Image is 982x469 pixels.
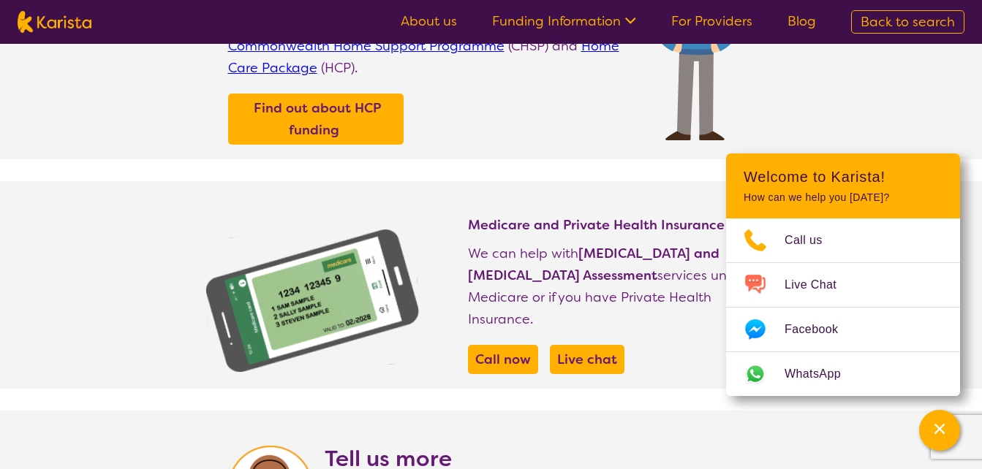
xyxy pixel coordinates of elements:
[785,229,840,251] span: Call us
[232,97,400,141] a: Find out about HCP funding
[726,153,960,396] div: Channel Menu
[468,243,755,330] p: We can help with services under Medicare or if you have Private Health Insurance.
[228,13,638,79] p: The two home care funding streams available are the (CHSP) and (HCP).
[557,351,617,368] b: Live chat
[401,12,457,30] a: About us
[726,218,960,396] ul: Choose channel
[468,216,755,234] h4: Medicare and Private Health Insurance
[492,12,636,30] a: Funding Information
[254,99,381,139] b: Find out about HCP funding
[203,228,421,374] img: Find NDIS and Disability services and providers
[744,168,943,186] h2: Welcome to Karista!
[851,10,964,34] a: Back to search
[475,351,531,368] b: Call now
[18,11,91,33] img: Karista logo
[744,191,943,204] p: How can we help you [DATE]?
[554,348,621,370] a: Live chat
[919,410,960,451] button: Channel Menu
[228,37,505,55] a: Commonwealth Home Support Programme
[785,274,854,296] span: Live Chat
[785,363,858,385] span: WhatsApp
[785,319,856,340] span: Facebook
[472,348,535,370] a: Call now
[468,245,719,284] b: [MEDICAL_DATA] and [MEDICAL_DATA] Assessment
[726,352,960,396] a: Web link opens in a new tab.
[671,12,752,30] a: For Providers
[861,13,955,31] span: Back to search
[788,12,816,30] a: Blog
